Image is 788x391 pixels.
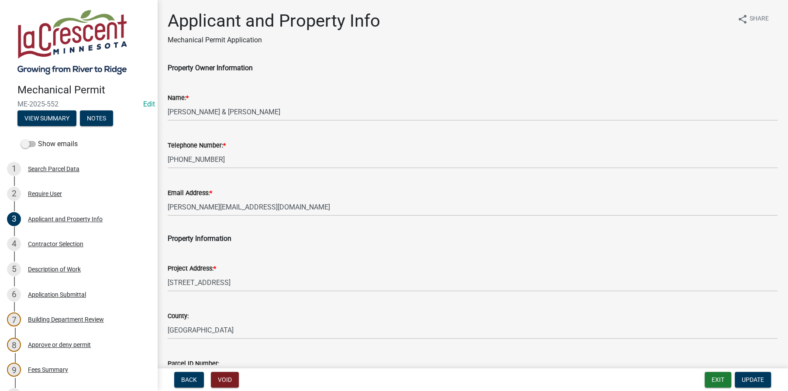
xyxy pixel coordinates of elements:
div: 4 [7,237,21,251]
div: Search Parcel Data [28,166,79,172]
label: Telephone Number: [168,143,226,149]
div: Contractor Selection [28,241,83,247]
div: Application Submittal [28,292,86,298]
label: Project Address: [168,266,216,272]
div: Applicant and Property Info [28,216,103,222]
span: ME-2025-552 [17,100,140,108]
button: View Summary [17,110,76,126]
div: Require User [28,191,62,197]
div: 9 [7,363,21,377]
label: Parcel ID Number: [168,361,219,367]
h1: Applicant and Property Info [168,10,380,31]
wm-modal-confirm: Edit Application Number [143,100,155,108]
div: Fees Summary [28,367,68,373]
button: Back [174,372,204,388]
div: 5 [7,262,21,276]
div: 1 [7,162,21,176]
button: Exit [705,372,731,388]
div: Approve or deny permit [28,342,91,348]
label: Show emails [21,139,78,149]
wm-modal-confirm: Notes [80,115,113,122]
div: Building Department Review [28,316,104,322]
img: City of La Crescent, Minnesota [17,9,127,75]
div: 7 [7,312,21,326]
button: shareShare [730,10,776,27]
button: Update [735,372,771,388]
label: Name: [168,95,189,101]
p: Mechanical Permit Application [168,35,380,45]
span: Property Information [168,234,231,243]
span: Back [181,376,197,383]
div: Description of Work [28,266,81,272]
div: 6 [7,288,21,302]
div: 3 [7,212,21,226]
div: 2 [7,187,21,201]
h4: Mechanical Permit [17,84,150,96]
i: share [737,14,748,24]
span: Property Owner Information [168,64,253,72]
button: Notes [80,110,113,126]
label: Email Address: [168,190,212,196]
span: Update [742,376,764,383]
label: County: [168,313,189,319]
wm-modal-confirm: Summary [17,115,76,122]
a: Edit [143,100,155,108]
span: Share [750,14,769,24]
div: 8 [7,338,21,352]
button: Void [211,372,239,388]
